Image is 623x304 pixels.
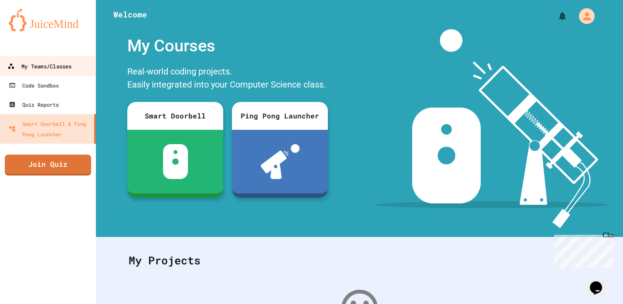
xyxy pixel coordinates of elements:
a: Join Quiz [5,155,91,176]
div: Real-world coding projects. Easily integrated into your Computer Science class. [123,63,332,95]
div: Ping Pong Launcher [232,102,328,130]
div: My Courses [123,29,332,63]
img: sdb-white.svg [163,144,188,179]
div: Code Sandbox [9,80,59,91]
div: Smart Doorbell [127,102,223,130]
img: ppl-with-ball.png [261,144,300,179]
img: banner-image-my-projects.png [374,29,608,228]
iframe: chat widget [551,231,614,268]
div: Quiz Reports [9,99,59,110]
iframe: chat widget [586,269,614,295]
div: My Notifications [541,9,570,24]
div: My Projects [120,243,599,277]
img: logo-orange.svg [9,9,87,31]
div: Smart Doorbell & Ping Pong Launcher [9,118,91,139]
div: My Teams/Classes [7,61,71,72]
div: My Account [570,6,597,26]
div: Chat with us now!Close [3,3,60,55]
